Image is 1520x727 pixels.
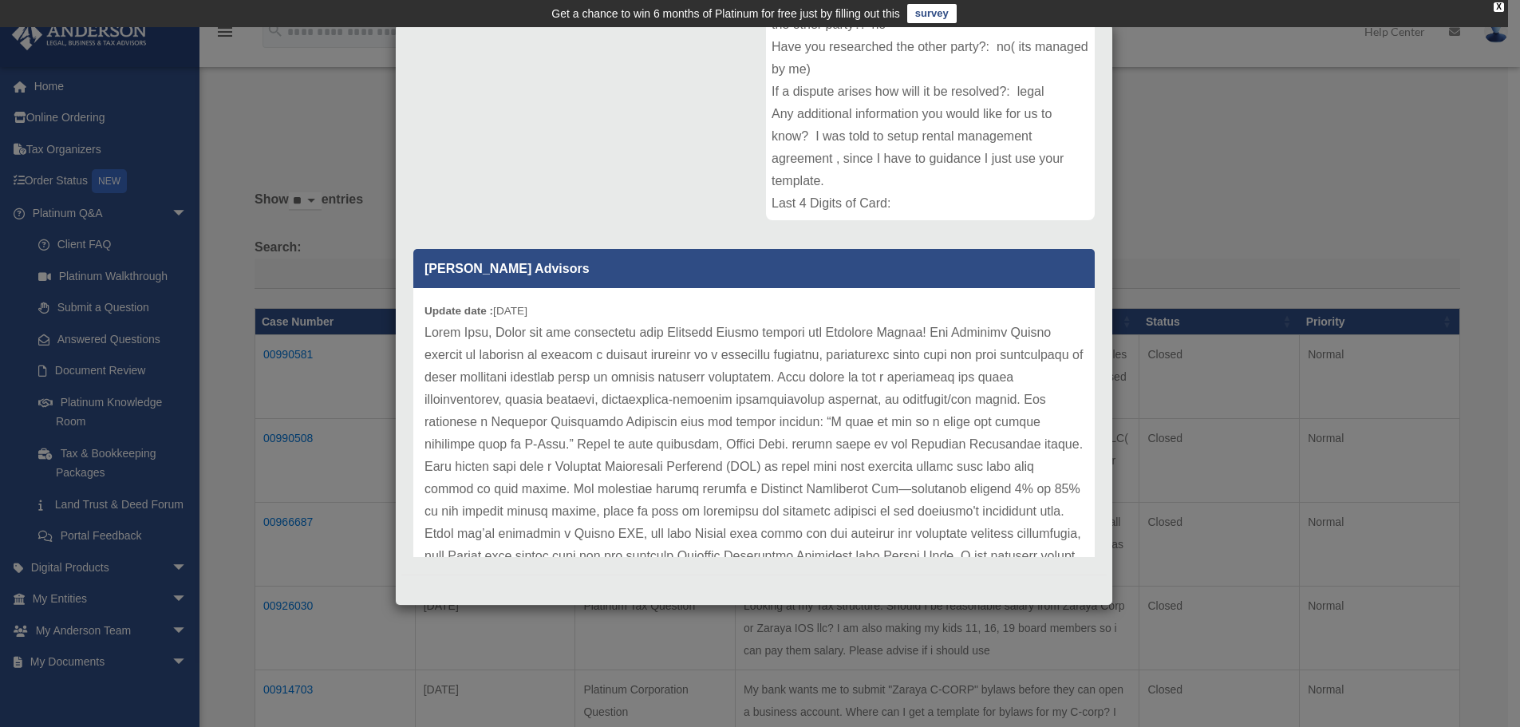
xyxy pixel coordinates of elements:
div: Get a chance to win 6 months of Platinum for free just by filling out this [551,4,900,23]
small: [DATE] [424,305,527,317]
b: Update date : [424,305,493,317]
div: close [1494,2,1504,12]
a: survey [907,4,957,23]
p: [PERSON_NAME] Advisors [413,249,1095,288]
